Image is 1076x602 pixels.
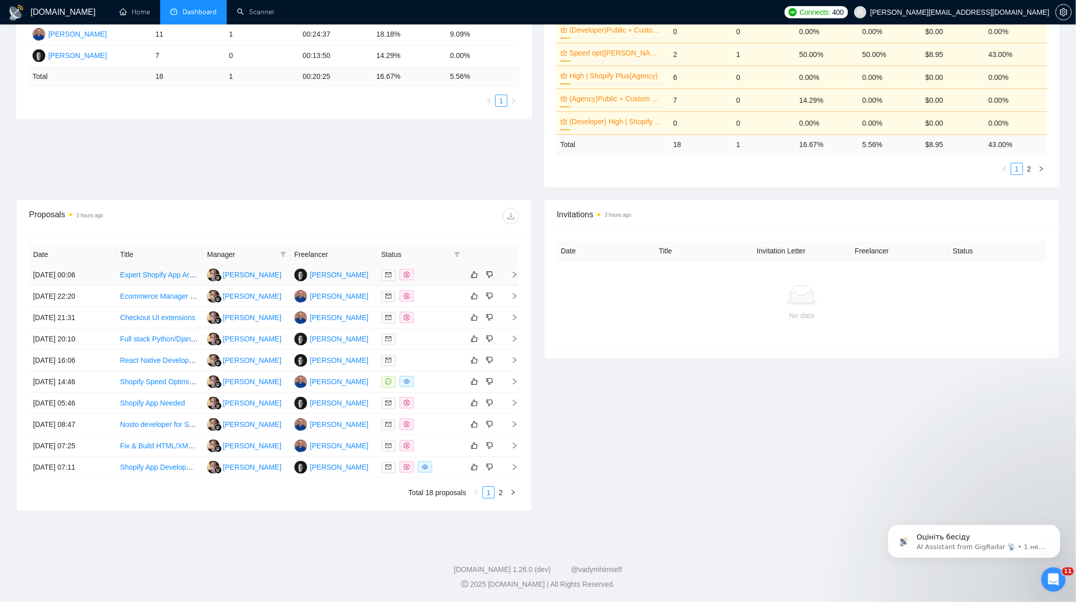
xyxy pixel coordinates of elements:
span: crown [560,95,567,102]
span: dollar [404,272,410,278]
div: [PERSON_NAME] [48,28,107,40]
a: BM[PERSON_NAME] [33,51,107,59]
td: 50.00% [858,43,921,66]
td: [DATE] 21:31 [29,307,116,329]
img: gigradar-bm.png [215,317,222,324]
div: [PERSON_NAME] [310,312,369,323]
button: like [468,461,481,473]
td: [DATE] 05:46 [29,393,116,414]
span: message [385,379,392,385]
img: MA [207,269,220,281]
div: [PERSON_NAME] [223,355,281,366]
td: [DATE] 22:20 [29,286,116,307]
span: crown [560,26,567,34]
span: right [511,98,517,104]
span: crown [560,72,567,79]
a: BM[PERSON_NAME] [294,334,369,342]
a: 2 [1024,163,1035,175]
a: MA[PERSON_NAME] [207,398,281,407]
img: MA [207,418,220,431]
img: BM [294,354,307,367]
td: 0.00% [984,89,1048,111]
span: left [486,98,492,104]
th: Status [949,241,1047,261]
td: 0.00% [795,66,858,89]
p: Message from AI Assistant from GigRadar 📡, sent 1 нед. назад [44,39,175,48]
button: dislike [484,269,496,281]
img: Profile image for AI Assistant from GigRadar 📡 [23,31,39,47]
div: [PERSON_NAME] [223,312,281,323]
span: mail [385,272,392,278]
a: MA[PERSON_NAME] [207,313,281,321]
span: like [471,292,478,300]
li: Next Page [1035,163,1048,175]
button: left [483,95,495,107]
span: mail [385,464,392,470]
button: like [468,354,481,366]
button: right [507,486,519,499]
span: mail [385,443,392,449]
button: like [468,290,481,302]
td: 0.00% [446,45,520,67]
td: Nosto developer for Shopify [116,414,203,436]
div: [PERSON_NAME] [310,462,369,473]
td: Total [28,67,152,87]
span: right [503,399,518,407]
span: right [503,293,518,300]
th: Freelancer [851,241,949,261]
button: dislike [484,440,496,452]
td: 0.00% [984,20,1048,43]
a: 1 [483,487,494,498]
button: right [1035,163,1048,175]
td: $0.00 [921,111,984,134]
td: 14.29% [372,45,446,67]
div: [PERSON_NAME] [310,269,369,280]
div: Proposals [29,208,274,224]
li: 1 [495,95,507,107]
th: Title [116,245,203,265]
a: Ecommerce Manager (Shopify Plus – Apparel/Fashion) [120,292,294,300]
th: Title [655,241,753,261]
img: AU [294,290,307,303]
a: AU[PERSON_NAME] [294,420,369,428]
img: upwork-logo.png [789,8,797,16]
a: (Developer)Public + Custom Apps [570,24,663,36]
span: filter [278,247,288,262]
li: 2 [495,486,507,499]
iframe: Intercom live chat [1041,567,1066,592]
img: gigradar-bm.png [215,381,222,388]
span: like [471,442,478,450]
div: [PERSON_NAME] [310,397,369,409]
div: [PERSON_NAME] [310,419,369,430]
span: dislike [486,442,493,450]
a: BM[PERSON_NAME] [294,356,369,364]
div: [PERSON_NAME] [310,333,369,345]
div: [PERSON_NAME] [310,291,369,302]
td: 5.56 % [858,134,921,154]
th: Manager [203,245,290,265]
span: right [1038,166,1044,172]
th: Freelancer [290,245,377,265]
a: Shopify Speed Optimization (Homepage + 2 PDPs) [120,378,282,386]
div: [PERSON_NAME] [310,440,369,451]
time: 3 hours ago [76,213,103,218]
span: download [503,212,519,220]
a: Speed opt([PERSON_NAME]) [570,47,663,59]
td: 0.00% [858,111,921,134]
img: gigradar-bm.png [215,338,222,346]
li: 1 [483,486,495,499]
td: 0 [225,45,298,67]
button: dislike [484,333,496,345]
span: left [1002,166,1008,172]
a: AU[PERSON_NAME] [33,30,107,38]
img: AU [33,28,45,41]
span: crown [560,118,567,125]
a: searchScanner [237,8,275,16]
a: Checkout UI extensions [120,313,195,322]
button: like [468,418,481,431]
td: 43.00 % [984,134,1048,154]
a: 2 [495,487,506,498]
a: MA[PERSON_NAME] [207,270,281,278]
span: mail [385,400,392,406]
a: AU[PERSON_NAME] [294,313,369,321]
